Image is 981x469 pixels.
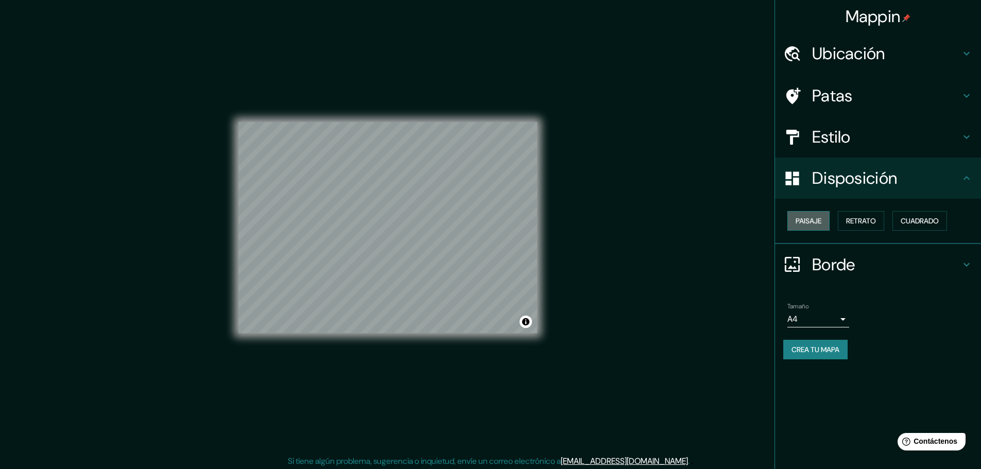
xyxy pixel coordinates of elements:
[690,455,691,466] font: .
[775,116,981,158] div: Estilo
[796,216,821,225] font: Paisaje
[812,126,851,148] font: Estilo
[846,6,901,27] font: Mappin
[889,429,970,458] iframe: Lanzador de widgets de ayuda
[787,302,808,310] font: Tamaño
[791,345,839,354] font: Crea tu mapa
[775,33,981,74] div: Ubicación
[238,122,537,333] canvas: Mapa
[901,216,939,225] font: Cuadrado
[812,43,885,64] font: Ubicación
[691,455,693,466] font: .
[812,167,897,189] font: Disposición
[288,456,561,466] font: Si tiene algún problema, sugerencia o inquietud, envíe un correo electrónico a
[812,85,853,107] font: Patas
[838,211,884,231] button: Retrato
[561,456,688,466] a: [EMAIL_ADDRESS][DOMAIN_NAME]
[846,216,876,225] font: Retrato
[787,314,798,324] font: A4
[775,244,981,285] div: Borde
[812,254,855,275] font: Borde
[783,340,848,359] button: Crea tu mapa
[787,311,849,327] div: A4
[775,75,981,116] div: Patas
[787,211,830,231] button: Paisaje
[892,211,947,231] button: Cuadrado
[520,316,532,328] button: Activar o desactivar atribución
[902,14,910,22] img: pin-icon.png
[775,158,981,199] div: Disposición
[688,456,690,466] font: .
